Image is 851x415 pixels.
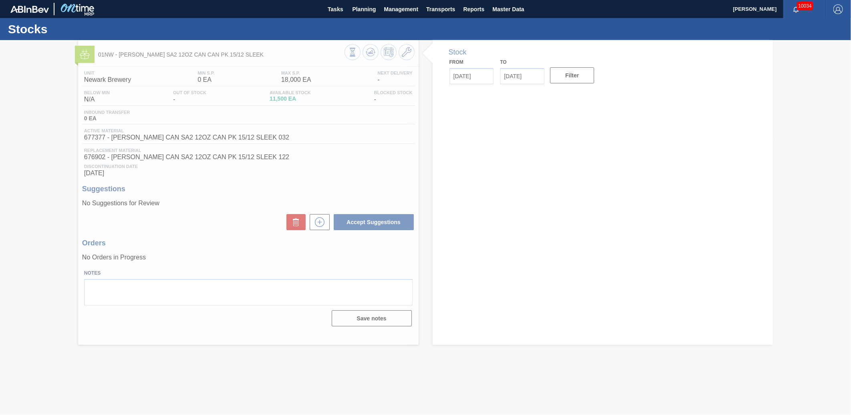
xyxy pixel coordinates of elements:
h1: Stocks [8,24,150,34]
span: Reports [463,4,484,14]
span: Tasks [327,4,344,14]
button: Notifications [783,4,809,15]
span: Planning [352,4,376,14]
span: Master Data [492,4,524,14]
img: Logout [833,4,843,14]
span: Management [384,4,418,14]
span: Transports [426,4,455,14]
img: TNhmsLtSVTkK8tSr43FrP2fwEKptu5GPRR3wAAAABJRU5ErkJggg== [10,6,49,13]
span: 10034 [797,2,813,10]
